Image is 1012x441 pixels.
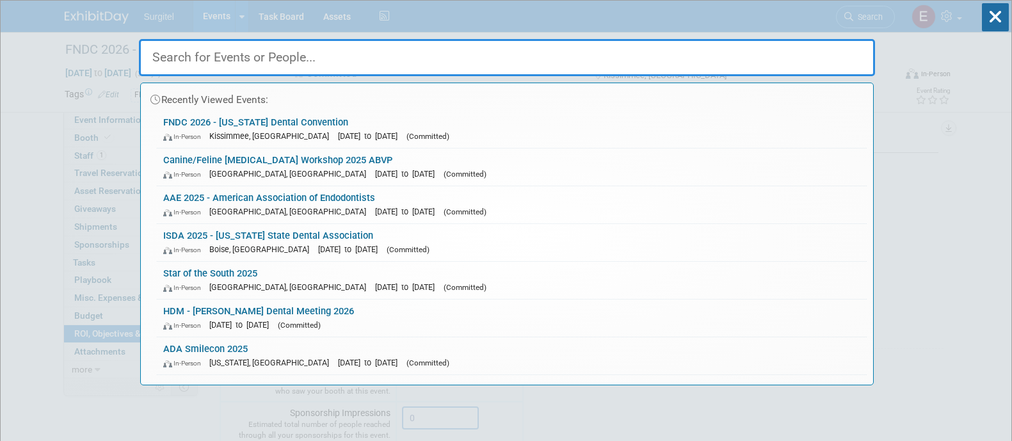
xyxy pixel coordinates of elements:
span: [DATE] to [DATE] [318,245,384,254]
span: In-Person [163,246,207,254]
input: Search for Events or People... [139,39,875,76]
span: In-Person [163,321,207,330]
span: (Committed) [278,321,321,330]
span: Kissimmee, [GEOGRAPHIC_DATA] [209,131,335,141]
span: In-Person [163,284,207,292]
span: [DATE] to [DATE] [338,131,404,141]
span: [DATE] to [DATE] [375,169,441,179]
span: (Committed) [444,207,486,216]
span: (Committed) [387,245,430,254]
span: In-Person [163,170,207,179]
span: In-Person [163,132,207,141]
a: HDM - [PERSON_NAME] Dental Meeting 2026 In-Person [DATE] to [DATE] (Committed) [157,300,867,337]
a: AAE 2025 - American Association of Endodontists In-Person [GEOGRAPHIC_DATA], [GEOGRAPHIC_DATA] [D... [157,186,867,223]
span: (Committed) [406,132,449,141]
a: FNDC 2026 - [US_STATE] Dental Convention In-Person Kissimmee, [GEOGRAPHIC_DATA] [DATE] to [DATE] ... [157,111,867,148]
span: (Committed) [444,283,486,292]
span: [GEOGRAPHIC_DATA], [GEOGRAPHIC_DATA] [209,169,373,179]
span: [DATE] to [DATE] [338,358,404,367]
span: [DATE] to [DATE] [375,282,441,292]
span: [GEOGRAPHIC_DATA], [GEOGRAPHIC_DATA] [209,207,373,216]
a: Canine/Feline [MEDICAL_DATA] Workshop 2025 ABVP In-Person [GEOGRAPHIC_DATA], [GEOGRAPHIC_DATA] [D... [157,148,867,186]
a: ADA Smilecon 2025 In-Person [US_STATE], [GEOGRAPHIC_DATA] [DATE] to [DATE] (Committed) [157,337,867,374]
span: In-Person [163,208,207,216]
span: (Committed) [444,170,486,179]
div: Recently Viewed Events: [147,83,867,111]
span: [DATE] to [DATE] [375,207,441,216]
a: ISDA 2025 - [US_STATE] State Dental Association In-Person Boise, [GEOGRAPHIC_DATA] [DATE] to [DAT... [157,224,867,261]
span: [GEOGRAPHIC_DATA], [GEOGRAPHIC_DATA] [209,282,373,292]
span: (Committed) [406,358,449,367]
span: Boise, [GEOGRAPHIC_DATA] [209,245,316,254]
span: [US_STATE], [GEOGRAPHIC_DATA] [209,358,335,367]
a: Star of the South 2025 In-Person [GEOGRAPHIC_DATA], [GEOGRAPHIC_DATA] [DATE] to [DATE] (Committed) [157,262,867,299]
span: In-Person [163,359,207,367]
span: [DATE] to [DATE] [209,320,275,330]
